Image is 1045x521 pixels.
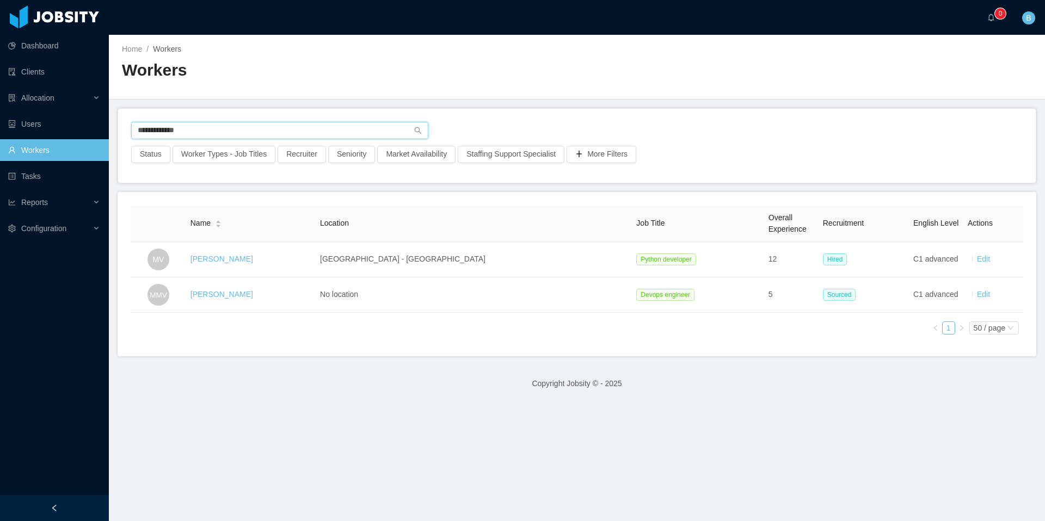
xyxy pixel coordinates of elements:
span: Reports [21,198,48,207]
a: Home [122,45,142,53]
i: icon: search [414,127,422,134]
button: Worker Types - Job Titles [173,146,275,163]
span: English Level [913,219,958,227]
button: Market Availability [377,146,456,163]
span: Sourced [823,289,856,301]
i: icon: down [1007,325,1014,332]
span: Hired [823,253,847,265]
span: Allocation [21,94,54,102]
a: 1 [943,322,955,334]
span: Location [320,219,349,227]
i: icon: caret-up [216,219,222,222]
span: Actions [968,219,993,227]
a: icon: auditClients [8,61,100,83]
span: / [146,45,149,53]
div: 50 / page [974,322,1005,334]
td: 12 [764,242,819,277]
span: Devops engineer [636,289,694,301]
a: Edit [977,255,990,263]
a: [PERSON_NAME] [190,290,253,299]
span: Overall Experience [769,213,807,233]
a: icon: profileTasks [8,165,100,187]
button: Staffing Support Specialist [458,146,564,163]
span: Python developer [636,253,696,265]
td: C1 advanced [909,242,963,277]
div: Sort [215,219,222,226]
li: 1 [942,321,955,334]
span: Workers [153,45,181,53]
li: Previous Page [929,321,942,334]
button: Seniority [328,146,375,163]
li: Next Page [955,321,968,334]
i: icon: bell [987,14,995,21]
a: Edit [977,290,990,299]
i: icon: line-chart [8,199,16,206]
sup: 0 [995,8,1006,19]
span: Name [190,218,211,229]
td: No location [316,277,632,313]
button: Status [131,146,170,163]
span: Configuration [21,224,66,233]
span: Job Title [636,219,665,227]
i: icon: solution [8,94,16,102]
a: icon: userWorkers [8,139,100,161]
td: 5 [764,277,819,313]
a: [PERSON_NAME] [190,255,253,263]
span: MMV [150,284,167,305]
footer: Copyright Jobsity © - 2025 [109,365,1045,402]
span: B [1026,11,1031,24]
a: Hired [823,255,852,263]
i: icon: setting [8,225,16,232]
button: Recruiter [278,146,326,163]
a: icon: robotUsers [8,113,100,135]
a: Sourced [823,290,860,299]
h2: Workers [122,59,577,82]
button: icon: plusMore Filters [567,146,636,163]
i: icon: caret-down [216,223,222,226]
td: C1 advanced [909,277,963,313]
i: icon: left [932,325,939,331]
td: [GEOGRAPHIC_DATA] - [GEOGRAPHIC_DATA] [316,242,632,277]
a: icon: pie-chartDashboard [8,35,100,57]
span: Recruitment [823,219,864,227]
i: icon: right [958,325,965,331]
span: MV [152,249,164,270]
